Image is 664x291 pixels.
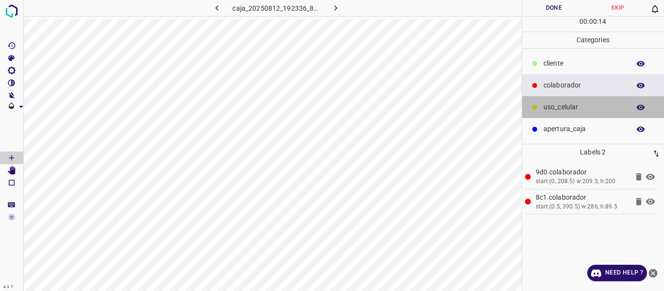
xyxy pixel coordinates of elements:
button: close-help [647,265,659,281]
p: 9d0.colaborador [536,167,629,177]
p: 14 [598,17,606,27]
img: logo [3,2,20,20]
p: 8c1.colaborador [536,192,629,203]
p: apertura_caja [543,124,625,134]
a: Need Help ? [587,265,647,281]
p: 00 [579,17,587,27]
p: 00 [589,17,597,27]
p: Labels 2 [525,144,662,160]
div: : : [579,17,606,32]
h6: caja_20250812_192336_899831.jpg [232,2,320,16]
p: uso_celular [543,102,625,112]
div: 4.3.7 [1,283,16,291]
p: colaborador [543,80,625,90]
div: start:(0, 208.5) w:209.5, h:200 [536,177,629,186]
div: start:(0.5, 390.5) w:286, h:89.5 [536,203,629,211]
p: ​​cliente [543,58,625,68]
